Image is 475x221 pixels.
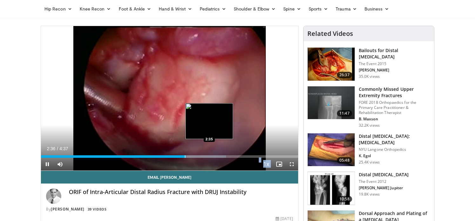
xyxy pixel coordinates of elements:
[41,3,76,15] a: Hip Recon
[359,61,430,66] p: The Event 2015
[41,171,298,184] a: Email [PERSON_NAME]
[69,189,293,196] h4: ORIF of Intra-Articular Distal Radius Fracture with DRUJ Instability
[196,3,230,15] a: Pediatrics
[359,123,380,128] p: 32.2K views
[76,3,115,15] a: Knee Recon
[155,3,196,15] a: Hand & Wrist
[59,146,68,151] span: 4:37
[359,117,430,122] p: B. Maxson
[307,171,430,205] a: 10:58 Distal [MEDICAL_DATA] The Event 2012 [PERSON_NAME] Jupiter 19.8K views
[361,3,393,15] a: Business
[230,3,279,15] a: Shoulder & Elbow
[337,157,352,164] span: 05:48
[307,47,430,81] a: 26:37 Bailouts for Distal [MEDICAL_DATA] The Event 2015 [PERSON_NAME] 35.0K views
[359,86,430,99] h3: Commonly Missed Upper Extremity Fractures
[308,172,355,205] img: d5ySKFN8UhyXrjO34xMDoxOjByO_JhYE.150x105_q85_crop-smart_upscale.jpg
[308,48,355,81] img: 01482765-6846-4a6d-ad01-5b634001122a.150x105_q85_crop-smart_upscale.jpg
[273,158,285,171] button: Enable picture-in-picture mode
[359,153,430,158] p: K. Egol
[337,196,352,202] span: 10:58
[337,72,352,78] span: 26:37
[260,158,273,171] button: Playback Rate
[279,3,304,15] a: Spine
[47,146,55,151] span: 2:36
[308,86,355,119] img: b2c65235-e098-4cd2-ab0f-914df5e3e270.150x105_q85_crop-smart_upscale.jpg
[307,30,353,37] h4: Related Videos
[305,3,332,15] a: Sports
[57,146,58,151] span: /
[51,206,84,212] a: [PERSON_NAME]
[337,110,352,117] span: 11:47
[359,133,430,146] h3: Distal [MEDICAL_DATA]: [MEDICAL_DATA]
[359,192,380,197] p: 19.8K views
[41,155,298,158] div: Progress Bar
[115,3,155,15] a: Foot & Ankle
[359,74,380,79] p: 35.0K views
[41,26,298,171] video-js: Video Player
[359,68,430,73] p: [PERSON_NAME]
[332,3,361,15] a: Trauma
[359,47,430,60] h3: Bailouts for Distal [MEDICAL_DATA]
[85,206,109,212] a: 39 Videos
[359,171,409,178] h3: Distal [MEDICAL_DATA]
[46,189,61,204] img: Avatar
[359,185,409,191] p: [PERSON_NAME] Jupiter
[308,133,355,166] img: bc58b799-5045-44a7-a548-f03e4d12a111.150x105_q85_crop-smart_upscale.jpg
[307,86,430,128] a: 11:47 Commonly Missed Upper Extremity Fractures FORE 2018 Orthopaedics for the Primary Care Pract...
[359,160,380,165] p: 25.4K views
[185,103,233,139] img: image.jpeg
[46,206,293,212] div: By
[285,158,298,171] button: Fullscreen
[359,179,409,184] p: The Event 2012
[54,158,66,171] button: Mute
[359,100,430,115] p: FORE 2018 Orthopaedics for the Primary Care Practitioner & Rehabilitation Therapist
[307,133,430,167] a: 05:48 Distal [MEDICAL_DATA]: [MEDICAL_DATA] NYU Langone Orthopedics K. Egol 25.4K views
[41,158,54,171] button: Pause
[359,147,430,152] p: NYU Langone Orthopedics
